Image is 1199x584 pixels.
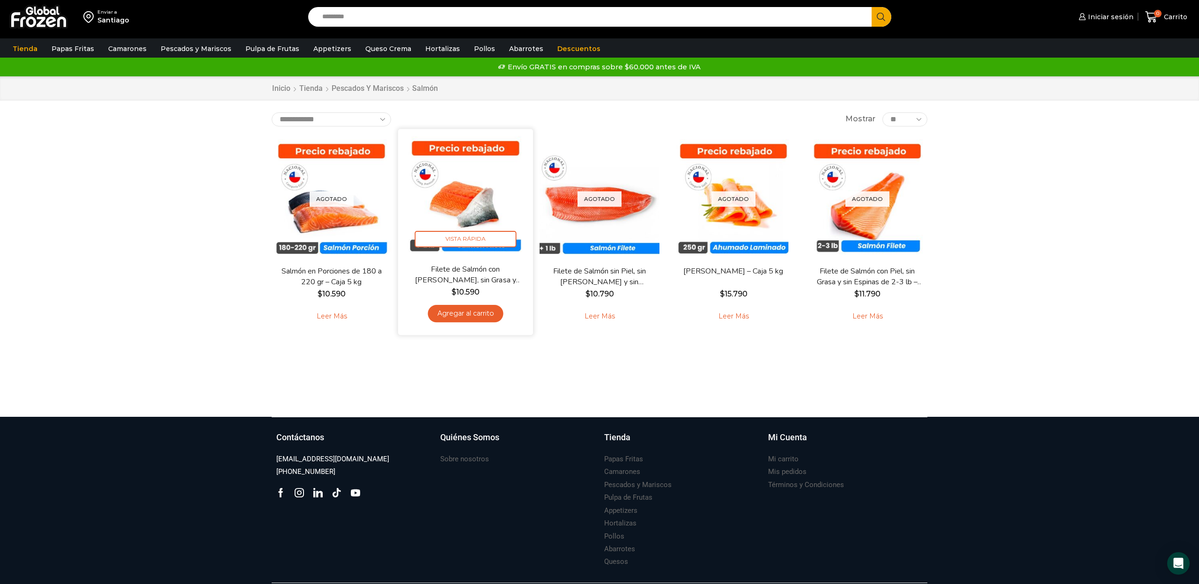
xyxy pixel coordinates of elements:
[838,307,897,326] a: Leé más sobre “Filete de Salmón con Piel, sin Grasa y sin Espinas de 2-3 lb - Premium - Caja 10 kg”
[768,479,844,491] a: Términos y Condiciones
[421,40,465,58] a: Hortalizas
[272,83,291,94] a: Inicio
[412,84,438,93] h1: Salmón
[570,307,629,326] a: Leé más sobre “Filete de Salmón sin Piel, sin Grasa y sin Espinas – Caja 10 Kg”
[720,289,725,298] span: $
[276,466,335,478] a: [PHONE_NUMBER]
[680,266,787,277] a: [PERSON_NAME] – Caja 5 kg
[604,454,643,464] h3: Papas Fritas
[278,266,385,288] a: Salmón en Porciones de 180 a 220 gr – Caja 5 kg
[411,264,520,286] a: Filete de Salmón con [PERSON_NAME], sin Grasa y sin Espinas 1-2 lb – Caja 10 Kg
[604,543,635,555] a: Abarrotes
[814,266,921,288] a: Filete de Salmón con Piel, sin Grasa y sin Espinas de 2-3 lb – Premium – Caja 10 kg
[1143,6,1190,28] a: 0 Carrito
[711,191,755,207] p: Agotado
[309,40,356,58] a: Appetizers
[440,454,489,464] h3: Sobre nosotros
[585,289,590,298] span: $
[604,479,672,491] a: Pescados y Mariscos
[1167,552,1190,575] div: Open Intercom Messenger
[854,289,859,298] span: $
[451,287,456,296] span: $
[768,466,807,478] a: Mis pedidos
[83,9,97,25] img: address-field-icon.svg
[1086,12,1133,22] span: Iniciar sesión
[241,40,304,58] a: Pulpa de Frutas
[428,305,503,322] a: Agregar al carrito: “Filete de Salmón con Piel, sin Grasa y sin Espinas 1-2 lb – Caja 10 Kg”
[768,480,844,490] h3: Términos y Condiciones
[604,493,652,503] h3: Pulpa de Frutas
[604,530,624,543] a: Pollos
[768,431,807,444] h3: Mi Cuenta
[604,557,628,567] h3: Quesos
[768,467,807,477] h3: Mis pedidos
[302,307,362,326] a: Leé más sobre “Salmón en Porciones de 180 a 220 gr - Caja 5 kg”
[331,83,404,94] a: Pescados y Mariscos
[845,114,875,125] span: Mostrar
[156,40,236,58] a: Pescados y Mariscos
[310,191,354,207] p: Agotado
[440,431,595,453] a: Quiénes Somos
[361,40,416,58] a: Queso Crema
[604,518,637,528] h3: Hortalizas
[604,491,652,504] a: Pulpa de Frutas
[704,307,763,326] a: Leé más sobre “Salmón Ahumado Laminado - Caja 5 kg”
[272,112,391,126] select: Pedido de la tienda
[604,467,640,477] h3: Camarones
[276,431,431,453] a: Contáctanos
[604,532,624,541] h3: Pollos
[872,7,891,27] button: Search button
[440,431,499,444] h3: Quiénes Somos
[604,466,640,478] a: Camarones
[276,454,389,464] h3: [EMAIL_ADDRESS][DOMAIN_NAME]
[276,453,389,466] a: [EMAIL_ADDRESS][DOMAIN_NAME]
[604,431,630,444] h3: Tienda
[553,40,605,58] a: Descuentos
[845,191,889,207] p: Agotado
[469,40,500,58] a: Pollos
[97,15,129,25] div: Santiago
[768,454,799,464] h3: Mi carrito
[276,467,335,477] h3: [PHONE_NUMBER]
[318,289,322,298] span: $
[577,191,622,207] p: Agotado
[299,83,323,94] a: Tienda
[604,453,643,466] a: Papas Fritas
[585,289,614,298] bdi: 10.790
[604,431,759,453] a: Tienda
[1162,12,1187,22] span: Carrito
[104,40,151,58] a: Camarones
[47,40,99,58] a: Papas Fritas
[318,289,346,298] bdi: 10.590
[604,544,635,554] h3: Abarrotes
[97,9,129,15] div: Enviar a
[440,453,489,466] a: Sobre nosotros
[8,40,42,58] a: Tienda
[854,289,881,298] bdi: 11.790
[768,431,923,453] a: Mi Cuenta
[415,231,517,247] span: Vista Rápida
[604,480,672,490] h3: Pescados y Mariscos
[604,506,637,516] h3: Appetizers
[604,517,637,530] a: Hortalizas
[604,504,637,517] a: Appetizers
[768,453,799,466] a: Mi carrito
[451,287,480,296] bdi: 10.590
[604,555,628,568] a: Quesos
[1076,7,1133,26] a: Iniciar sesión
[1154,10,1162,17] span: 0
[272,83,438,94] nav: Breadcrumb
[546,266,653,288] a: Filete de Salmón sin Piel, sin [PERSON_NAME] y sin [PERSON_NAME] – Caja 10 Kg
[504,40,548,58] a: Abarrotes
[720,289,748,298] bdi: 15.790
[276,431,324,444] h3: Contáctanos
